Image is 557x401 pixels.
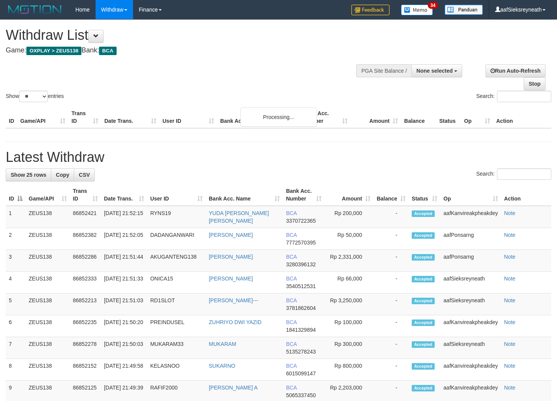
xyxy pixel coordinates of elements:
[70,359,101,381] td: 86852152
[504,210,516,216] a: Note
[209,319,261,325] a: ZUHRIYO DWI YAZID
[159,106,217,128] th: User ID
[6,91,64,102] label: Show entries
[504,363,516,369] a: Note
[476,168,551,180] label: Search:
[101,206,147,228] td: [DATE] 21:52:15
[26,272,70,293] td: ZEUS138
[440,228,501,250] td: aafPonsarng
[99,47,116,55] span: BCA
[440,272,501,293] td: aafSieksreyneath
[101,337,147,359] td: [DATE] 21:50:03
[501,184,552,206] th: Action
[373,315,409,337] td: -
[286,261,316,267] span: Copy 3280396132 to clipboard
[6,228,26,250] td: 2
[440,359,501,381] td: aafKanvireakpheakdey
[101,272,147,293] td: [DATE] 21:51:33
[497,91,551,102] input: Search:
[286,319,297,325] span: BCA
[428,2,438,9] span: 34
[147,228,206,250] td: DADANGANWARI
[101,184,147,206] th: Date Trans.: activate to sort column ascending
[409,184,440,206] th: Status: activate to sort column ascending
[504,275,516,282] a: Note
[70,315,101,337] td: 86852235
[486,64,546,77] a: Run Auto-Refresh
[74,168,95,181] a: CSV
[79,172,90,178] span: CSV
[440,337,501,359] td: aafSieksreyneath
[26,250,70,272] td: ZEUS138
[412,232,435,239] span: Accepted
[412,341,435,348] span: Accepted
[6,337,26,359] td: 7
[217,106,300,128] th: Bank Acc. Name
[209,210,269,224] a: YUDA [PERSON_NAME] [PERSON_NAME]
[286,341,297,347] span: BCA
[440,206,501,228] td: aafKanvireakpheakdey
[209,341,236,347] a: MUKARAM
[283,184,325,206] th: Bank Acc. Number: activate to sort column ascending
[286,392,316,398] span: Copy 5065337450 to clipboard
[286,297,297,303] span: BCA
[101,106,159,128] th: Date Trans.
[6,184,26,206] th: ID: activate to sort column descending
[373,206,409,228] td: -
[147,359,206,381] td: KELASNOO
[70,206,101,228] td: 86852421
[445,5,483,15] img: panduan.png
[401,106,436,128] th: Balance
[412,210,435,217] span: Accepted
[524,77,546,90] a: Stop
[147,315,206,337] td: PREINDUSEL
[6,272,26,293] td: 4
[325,293,373,315] td: Rp 3,250,000
[286,385,297,391] span: BCA
[325,206,373,228] td: Rp 200,000
[26,337,70,359] td: ZEUS138
[373,272,409,293] td: -
[286,363,297,369] span: BCA
[440,315,501,337] td: aafKanvireakpheakdey
[6,293,26,315] td: 5
[373,359,409,381] td: -
[373,293,409,315] td: -
[70,250,101,272] td: 86852286
[476,91,551,102] label: Search:
[147,206,206,228] td: RYNS19
[11,172,46,178] span: Show 25 rows
[412,319,435,326] span: Accepted
[70,228,101,250] td: 86852382
[286,283,316,289] span: Copy 3540512531 to clipboard
[51,168,74,181] a: Copy
[286,210,297,216] span: BCA
[461,106,493,128] th: Op
[416,68,453,74] span: None selected
[70,272,101,293] td: 86852333
[351,106,401,128] th: Amount
[286,370,316,377] span: Copy 6015099147 to clipboard
[412,363,435,370] span: Accepted
[493,106,551,128] th: Action
[440,250,501,272] td: aafPonsarng
[325,359,373,381] td: Rp 800,000
[325,337,373,359] td: Rp 300,000
[373,250,409,272] td: -
[26,293,70,315] td: ZEUS138
[26,228,70,250] td: ZEUS138
[209,275,253,282] a: [PERSON_NAME]
[68,106,101,128] th: Trans ID
[70,293,101,315] td: 86852213
[325,184,373,206] th: Amount: activate to sort column ascending
[101,250,147,272] td: [DATE] 21:51:44
[6,168,51,181] a: Show 25 rows
[300,106,351,128] th: Bank Acc. Number
[504,297,516,303] a: Note
[147,250,206,272] td: AKUGANTENG138
[504,232,516,238] a: Note
[286,218,316,224] span: Copy 3370722365 to clipboard
[325,272,373,293] td: Rp 66,000
[325,228,373,250] td: Rp 50,000
[412,254,435,261] span: Accepted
